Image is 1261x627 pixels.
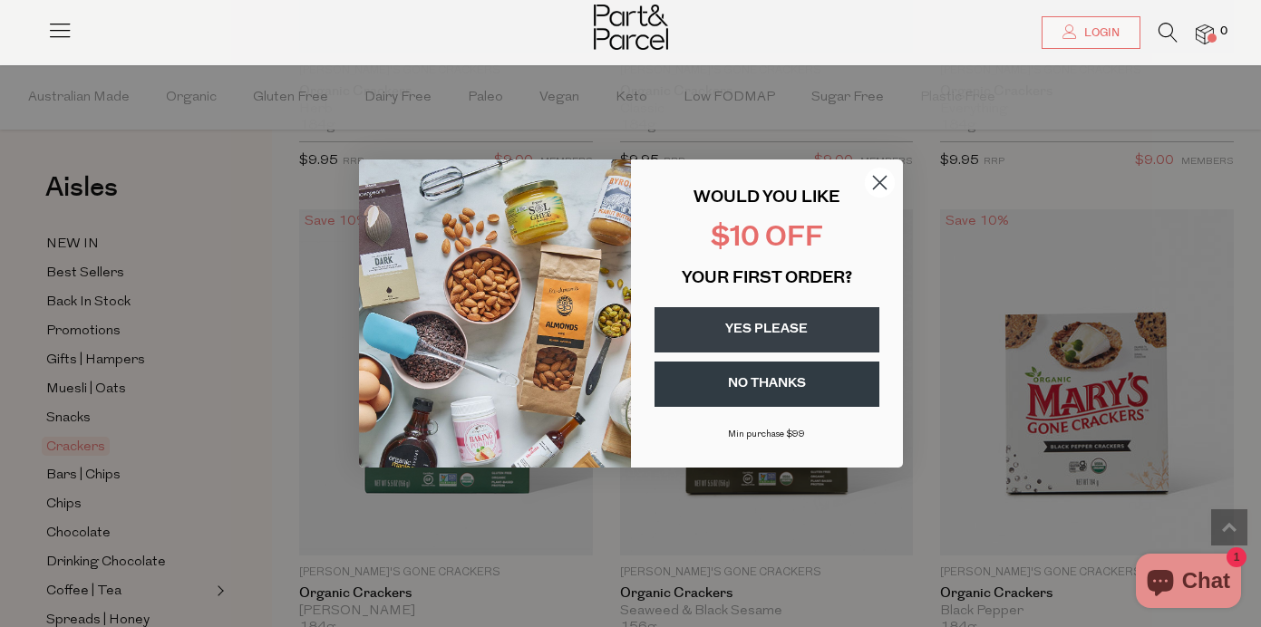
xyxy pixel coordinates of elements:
[682,271,852,287] span: YOUR FIRST ORDER?
[1130,554,1246,613] inbox-online-store-chat: Shopify online store chat
[711,225,823,253] span: $10 OFF
[1042,16,1140,49] a: Login
[1196,24,1214,43] a: 0
[1080,25,1120,41] span: Login
[694,190,839,207] span: WOULD YOU LIKE
[594,5,668,50] img: Part&Parcel
[655,362,879,407] button: NO THANKS
[728,429,805,439] span: Min purchase $99
[1216,24,1232,40] span: 0
[359,159,631,468] img: 43fba0fb-7538-40bc-babb-ffb1a4d097bc.jpeg
[655,307,879,352] button: YES PLEASE
[864,167,896,198] button: Close dialog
